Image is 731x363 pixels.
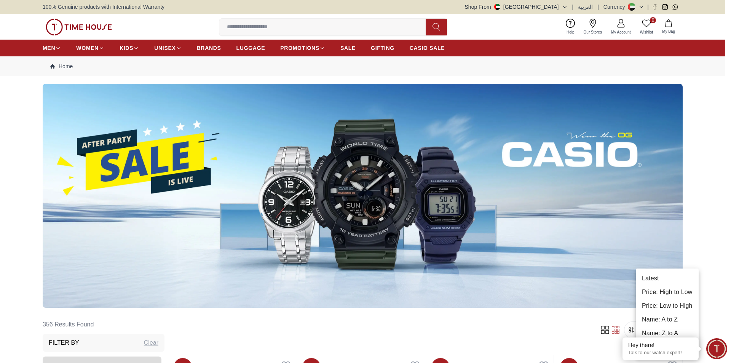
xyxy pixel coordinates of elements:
[628,341,693,349] div: Hey there!
[636,272,699,285] li: Latest
[636,326,699,340] li: Name: Z to A
[628,350,693,356] p: Talk to our watch expert!
[706,338,727,359] div: Chat Widget
[636,285,699,299] li: Price: High to Low
[636,313,699,326] li: Name: A to Z
[636,299,699,313] li: Price: Low to High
